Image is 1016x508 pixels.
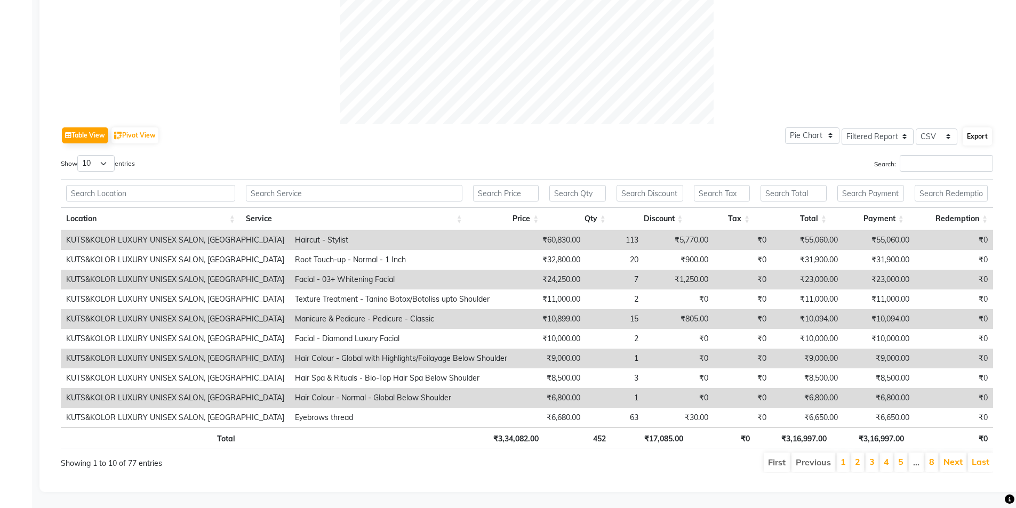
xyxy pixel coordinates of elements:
td: ₹0 [915,289,993,309]
td: KUTS&KOLOR LUXURY UNISEX SALON, [GEOGRAPHIC_DATA] [61,309,290,329]
th: ₹3,34,082.00 [468,428,545,448]
input: Search Service [246,185,462,201]
th: ₹0 [689,428,755,448]
td: ₹10,000.00 [514,329,586,349]
td: 113 [586,230,644,250]
td: ₹10,000.00 [843,329,915,349]
td: 1 [586,349,644,368]
a: 5 [898,456,903,467]
td: ₹6,650.00 [772,408,843,428]
select: Showentries [77,155,115,172]
input: Search Location [66,185,235,201]
td: Texture Treatment - Tanino Botox/Botoliss upto Shoulder [290,289,514,309]
td: ₹9,000.00 [843,349,915,368]
td: 3 [586,368,644,388]
td: ₹55,060.00 [772,230,843,250]
label: Show entries [61,155,135,172]
td: ₹0 [714,270,772,289]
td: KUTS&KOLOR LUXURY UNISEX SALON, [GEOGRAPHIC_DATA] [61,349,290,368]
div: Showing 1 to 10 of 77 entries [61,451,440,469]
a: 3 [869,456,875,467]
th: Redemption: activate to sort column ascending [909,207,993,230]
td: ₹60,830.00 [514,230,586,250]
td: Eyebrows thread [290,408,514,428]
td: KUTS&KOLOR LUXURY UNISEX SALON, [GEOGRAPHIC_DATA] [61,408,290,428]
td: 7 [586,270,644,289]
input: Search Price [473,185,539,201]
td: KUTS&KOLOR LUXURY UNISEX SALON, [GEOGRAPHIC_DATA] [61,289,290,309]
td: ₹55,060.00 [843,230,915,250]
td: ₹11,000.00 [514,289,586,309]
td: 20 [586,250,644,270]
th: ₹3,16,997.00 [755,428,832,448]
a: 2 [855,456,860,467]
td: Root Touch-up - Normal - 1 Inch [290,250,514,270]
th: Total: activate to sort column ascending [755,207,832,230]
th: Total [61,428,241,448]
td: ₹6,650.00 [843,408,915,428]
td: KUTS&KOLOR LUXURY UNISEX SALON, [GEOGRAPHIC_DATA] [61,270,290,289]
td: ₹0 [915,368,993,388]
td: 1 [586,388,644,408]
th: Discount: activate to sort column ascending [611,207,689,230]
td: ₹32,800.00 [514,250,586,270]
td: ₹0 [714,408,772,428]
td: ₹0 [915,230,993,250]
td: ₹24,250.00 [514,270,586,289]
input: Search Total [761,185,827,201]
td: ₹0 [915,408,993,428]
td: ₹10,094.00 [772,309,843,329]
button: Table View [62,127,108,143]
th: Tax: activate to sort column ascending [689,207,755,230]
td: ₹0 [644,368,714,388]
td: ₹0 [714,388,772,408]
td: ₹8,500.00 [514,368,586,388]
td: ₹11,000.00 [772,289,843,309]
td: Hair Colour - Global with Highlights/Foilayage Below Shoulder [290,349,514,368]
td: ₹0 [915,250,993,270]
td: Facial - Diamond Luxury Facial [290,329,514,349]
td: KUTS&KOLOR LUXURY UNISEX SALON, [GEOGRAPHIC_DATA] [61,368,290,388]
a: 1 [841,456,846,467]
td: Hair Colour - Normal - Global Below Shoulder [290,388,514,408]
td: ₹6,680.00 [514,408,586,428]
label: Search: [874,155,993,172]
th: Qty: activate to sort column ascending [544,207,611,230]
td: ₹10,000.00 [772,329,843,349]
td: ₹0 [644,349,714,368]
input: Search Tax [694,185,750,201]
a: 4 [884,456,889,467]
td: ₹0 [915,270,993,289]
td: ₹0 [714,309,772,329]
td: ₹0 [915,329,993,349]
input: Search Discount [617,185,683,201]
th: Service: activate to sort column ascending [241,207,468,230]
td: ₹8,500.00 [772,368,843,388]
td: ₹805.00 [644,309,714,329]
td: ₹31,900.00 [772,250,843,270]
td: ₹0 [714,250,772,270]
input: Search Qty [549,185,605,201]
td: ₹10,094.00 [843,309,915,329]
td: KUTS&KOLOR LUXURY UNISEX SALON, [GEOGRAPHIC_DATA] [61,230,290,250]
td: ₹0 [714,289,772,309]
td: ₹6,800.00 [514,388,586,408]
button: Pivot View [111,127,158,143]
td: ₹10,899.00 [514,309,586,329]
td: ₹5,770.00 [644,230,714,250]
td: 2 [586,329,644,349]
td: KUTS&KOLOR LUXURY UNISEX SALON, [GEOGRAPHIC_DATA] [61,250,290,270]
td: ₹0 [644,289,714,309]
td: ₹0 [714,349,772,368]
td: Haircut - Stylist [290,230,514,250]
td: ₹1,250.00 [644,270,714,289]
th: Location: activate to sort column ascending [61,207,241,230]
td: 63 [586,408,644,428]
td: ₹23,000.00 [772,270,843,289]
th: ₹17,085.00 [611,428,689,448]
td: KUTS&KOLOR LUXURY UNISEX SALON, [GEOGRAPHIC_DATA] [61,329,290,349]
td: ₹8,500.00 [843,368,915,388]
input: Search: [900,155,993,172]
td: ₹6,800.00 [772,388,843,408]
th: 452 [544,428,611,448]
